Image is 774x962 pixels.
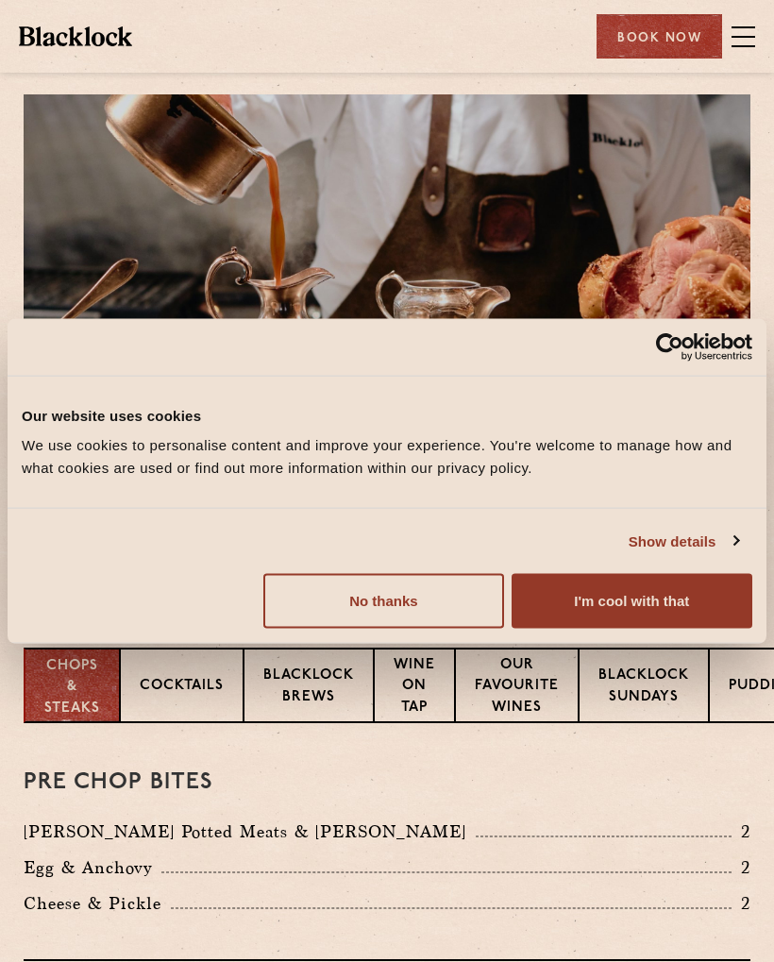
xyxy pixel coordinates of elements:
div: We use cookies to personalise content and improve your experience. You're welcome to manage how a... [22,434,752,480]
p: Cheese & Pickle [24,890,171,917]
button: No thanks [263,574,504,629]
div: Our website uses cookies [22,404,752,427]
p: Egg & Anchovy [24,854,161,881]
p: Cocktails [140,676,224,700]
img: BL_Textured_Logo-footer-cropped.svg [19,26,132,45]
p: 2 [732,891,750,916]
p: [PERSON_NAME] Potted Meats & [PERSON_NAME] [24,819,476,845]
button: I'm cool with that [512,574,752,629]
p: Blacklock Brews [263,666,354,710]
p: 2 [732,819,750,844]
a: Show details [629,530,738,552]
p: Blacklock Sundays [598,666,689,710]
a: Usercentrics Cookiebot - opens in a new window [587,332,752,361]
p: Wine on Tap [394,655,435,721]
div: Book Now [597,14,722,59]
p: Our favourite wines [475,655,559,721]
p: Chops & Steaks [44,656,100,720]
h3: Pre Chop Bites [24,770,750,795]
p: 2 [732,855,750,880]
